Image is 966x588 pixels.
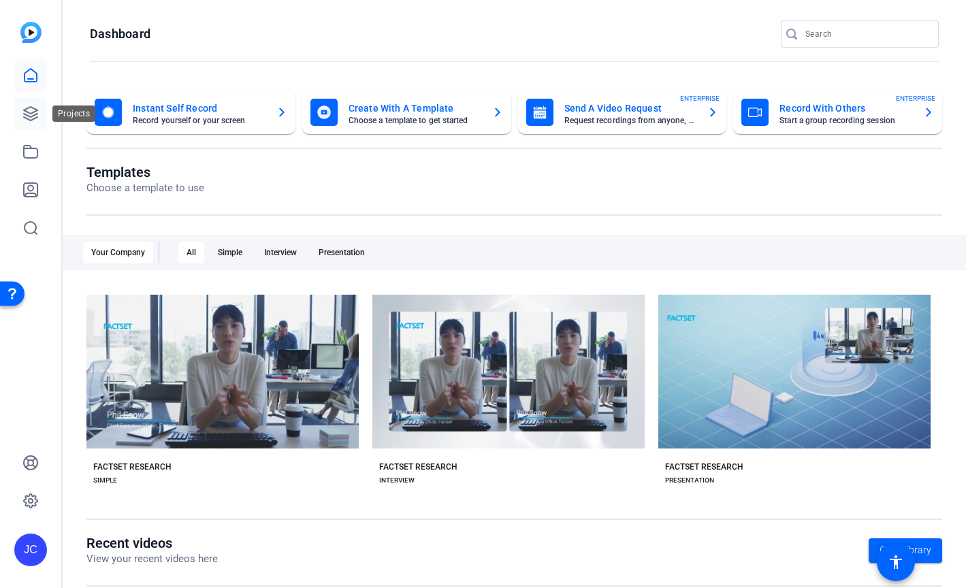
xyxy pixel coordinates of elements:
h1: Dashboard [90,26,150,42]
div: All [178,242,204,263]
button: Record With OthersStart a group recording sessionENTERPRISE [733,91,942,134]
div: Simple [210,242,251,263]
mat-card-subtitle: Request recordings from anyone, anywhere [564,116,697,125]
mat-card-subtitle: Choose a template to get started [349,116,481,125]
a: Go to library [869,538,942,563]
div: Projects [52,105,95,122]
button: Instant Self RecordRecord yourself or your screen [86,91,295,134]
div: PRESENTATION [665,475,714,486]
p: Choose a template to use [86,180,204,196]
div: FACTSET RESEARCH [665,461,743,472]
button: Send A Video RequestRequest recordings from anyone, anywhereENTERPRISE [518,91,727,134]
button: Create With A TemplateChoose a template to get started [302,91,511,134]
mat-card-title: Create With A Template [349,100,481,116]
input: Search [805,26,928,42]
div: Presentation [310,242,373,263]
div: FACTSET RESEARCH [93,461,172,472]
mat-card-title: Instant Self Record [133,100,265,116]
h1: Recent videos [86,535,218,551]
h1: Templates [86,164,204,180]
div: Interview [256,242,305,263]
mat-card-title: Send A Video Request [564,100,697,116]
mat-card-title: Record With Others [779,100,912,116]
mat-icon: accessibility [888,554,904,570]
span: ENTERPRISE [896,93,935,103]
span: ENTERPRISE [680,93,720,103]
mat-card-subtitle: Record yourself or your screen [133,116,265,125]
div: SIMPLE [93,475,117,486]
div: FACTSET RESEARCH [379,461,457,472]
div: Your Company [83,242,153,263]
mat-card-subtitle: Start a group recording session [779,116,912,125]
p: View your recent videos here [86,551,218,567]
div: INTERVIEW [379,475,415,486]
img: blue-gradient.svg [20,22,42,43]
div: JC [14,534,47,566]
